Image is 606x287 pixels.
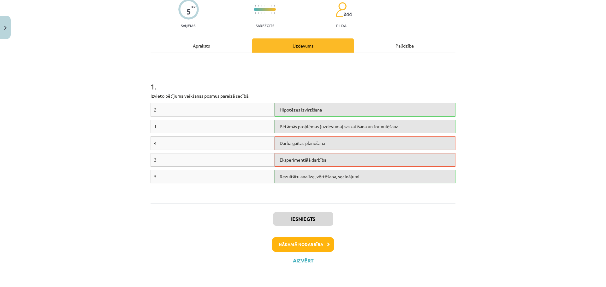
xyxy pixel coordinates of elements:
span: XP [191,5,195,9]
span: 244 [343,11,352,17]
img: icon-short-line-57e1e144782c952c97e751825c79c345078a6d821885a25fce030b3d8c18986b.svg [264,5,265,7]
div: 1 [151,120,275,133]
img: icon-short-line-57e1e144782c952c97e751825c79c345078a6d821885a25fce030b3d8c18986b.svg [258,12,259,14]
div: Pētāmās problēmas (uzdevuma) saskatīšana un formulēšana [275,120,455,133]
button: Nākamā nodarbība [272,237,334,252]
img: icon-short-line-57e1e144782c952c97e751825c79c345078a6d821885a25fce030b3d8c18986b.svg [258,5,259,7]
img: students-c634bb4e5e11cddfef0936a35e636f08e4e9abd3cc4e673bd6f9a4125e45ecb1.svg [336,2,347,18]
div: Hipotēzes izvirzīšana [275,103,455,117]
div: Darba gaitas plānošana [275,136,455,150]
div: Rezultātu analīze, vērtēšana, secinājumi [275,170,455,183]
div: 3 [151,153,275,167]
h1: 1 . [151,71,455,91]
p: Sarežģīts [256,23,274,28]
div: 5 [187,7,191,16]
div: 2 [151,103,275,117]
div: Eksperimentālā darbība [275,153,455,167]
button: Iesniegts [273,212,333,226]
div: Uzdevums [252,38,354,53]
button: Aizvērt [291,257,315,264]
img: icon-close-lesson-0947bae3869378f0d4975bcd49f059093ad1ed9edebbc8119c70593378902aed.svg [4,26,7,30]
div: Palīdzība [354,38,455,53]
p: pilda [336,23,346,28]
p: Saņemsi [178,23,199,28]
img: icon-short-line-57e1e144782c952c97e751825c79c345078a6d821885a25fce030b3d8c18986b.svg [255,12,256,14]
div: 4 [151,136,275,150]
div: Apraksts [151,38,252,53]
div: 5 [151,170,275,183]
img: icon-short-line-57e1e144782c952c97e751825c79c345078a6d821885a25fce030b3d8c18986b.svg [255,5,256,7]
img: icon-short-line-57e1e144782c952c97e751825c79c345078a6d821885a25fce030b3d8c18986b.svg [261,12,262,14]
img: icon-short-line-57e1e144782c952c97e751825c79c345078a6d821885a25fce030b3d8c18986b.svg [274,12,275,14]
img: icon-short-line-57e1e144782c952c97e751825c79c345078a6d821885a25fce030b3d8c18986b.svg [264,12,265,14]
p: Izvieto pētījuma veikšanas posmus pareizā secībā. [151,93,455,99]
img: icon-short-line-57e1e144782c952c97e751825c79c345078a6d821885a25fce030b3d8c18986b.svg [274,5,275,7]
img: icon-short-line-57e1e144782c952c97e751825c79c345078a6d821885a25fce030b3d8c18986b.svg [261,5,262,7]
